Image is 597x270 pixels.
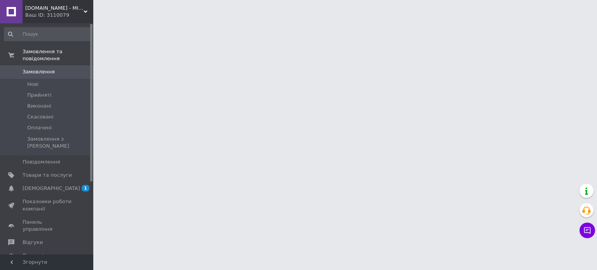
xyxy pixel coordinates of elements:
[4,27,92,41] input: Пошук
[23,252,44,259] span: Покупці
[23,68,55,75] span: Замовлення
[25,12,93,19] div: Ваш ID: 3110079
[23,48,93,62] span: Замовлення та повідомлення
[27,136,91,150] span: Замовлення з [PERSON_NAME]
[23,185,80,192] span: [DEMOGRAPHIC_DATA]
[27,103,51,110] span: Виконані
[580,223,595,238] button: Чат з покупцем
[25,5,84,12] span: Miratoys.com.ua - МІРАТОЙС
[27,92,51,99] span: Прийняті
[82,185,89,192] span: 1
[23,219,72,233] span: Панель управління
[27,124,52,131] span: Оплачені
[27,81,38,88] span: Нові
[23,198,72,212] span: Показники роботи компанії
[23,239,43,246] span: Відгуки
[23,159,60,165] span: Повідомлення
[27,113,54,120] span: Скасовані
[23,172,72,179] span: Товари та послуги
